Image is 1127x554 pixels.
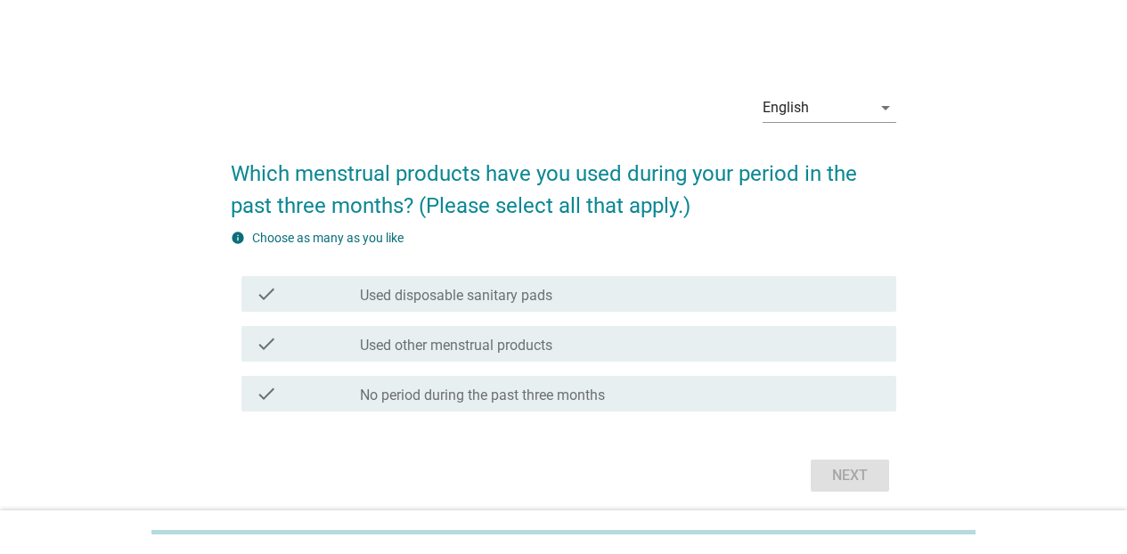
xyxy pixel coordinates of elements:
[875,97,896,118] i: arrow_drop_down
[763,100,809,116] div: English
[231,231,245,245] i: info
[256,283,277,305] i: check
[360,337,552,354] label: Used other menstrual products
[256,333,277,354] i: check
[256,383,277,404] i: check
[360,287,552,305] label: Used disposable sanitary pads
[231,140,896,222] h2: Which menstrual products have you used during your period in the past three months? (Please selec...
[252,231,404,245] label: Choose as many as you like
[360,387,605,404] label: No period during the past three months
